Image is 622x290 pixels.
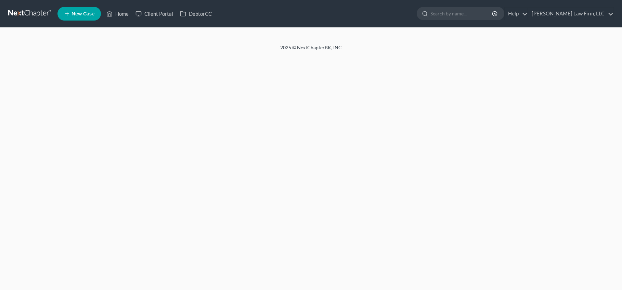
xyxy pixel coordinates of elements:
input: Search by name... [430,7,493,20]
a: Client Portal [132,8,177,20]
a: [PERSON_NAME] Law Firm, LLC [528,8,613,20]
a: Home [103,8,132,20]
a: Help [505,8,528,20]
span: New Case [72,11,94,16]
a: DebtorCC [177,8,215,20]
div: 2025 © NextChapterBK, INC [116,44,506,56]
